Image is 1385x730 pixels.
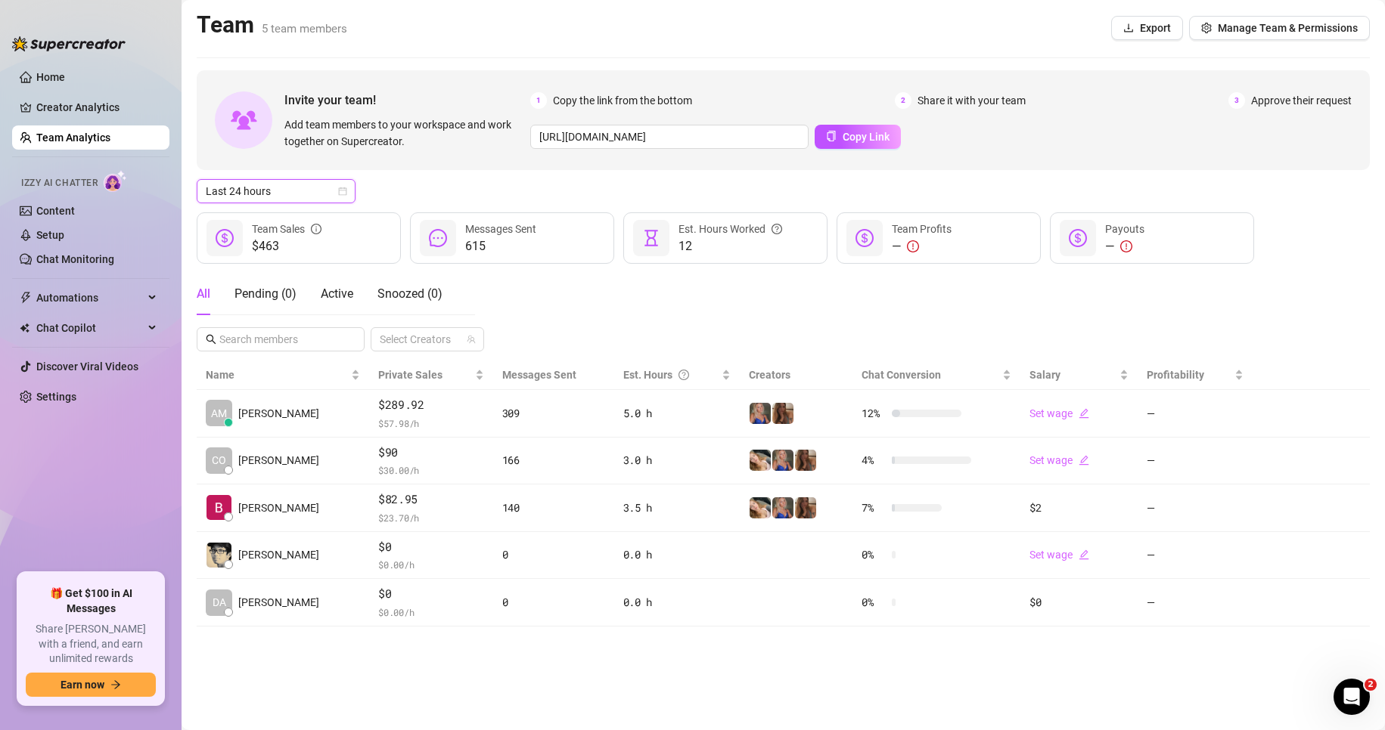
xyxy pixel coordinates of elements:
td: — [1138,438,1253,485]
div: 0.0 h [623,594,731,611]
span: [PERSON_NAME] [238,405,319,422]
a: Settings [36,391,76,403]
a: Setup [36,229,64,241]
div: — [892,237,952,255]
img: logo-BBDzfeDw.svg [12,36,126,51]
span: 5 team members [262,22,347,36]
span: CO [212,452,226,469]
span: $0 [378,538,484,556]
div: Team Sales [252,221,321,237]
span: dollar-circle [856,229,874,247]
span: $463 [252,237,321,255]
span: Name [206,367,348,383]
div: 0.0 h [623,546,731,563]
div: 3.0 h [623,452,731,469]
span: Earn now [61,679,104,691]
span: 615 [465,237,536,255]
img: Ambie [772,497,793,518]
span: arrow-right [110,679,121,690]
img: daniellerose [795,497,816,518]
div: 140 [502,500,605,516]
div: — [1105,237,1144,255]
td: — [1138,390,1253,438]
img: AI Chatter [104,170,127,192]
a: Home [36,71,65,83]
div: $2 [1029,500,1129,516]
span: [PERSON_NAME] [238,500,319,516]
a: Set wageedit [1029,407,1089,419]
button: Manage Team & Permissions [1189,16,1370,40]
div: $0 [1029,594,1129,611]
span: 7 % [862,500,886,516]
div: Est. Hours [623,367,719,383]
span: thunderbolt [20,292,32,304]
th: Creators [740,360,852,390]
span: Messages Sent [502,369,576,381]
span: Copy Link [843,131,890,143]
button: Copy Link [815,125,901,149]
span: Chat Conversion [862,369,941,381]
a: Team Analytics [36,131,110,144]
span: 3 [1228,92,1245,109]
div: 5.0 h [623,405,731,422]
img: OnlyDanielle [750,497,771,518]
div: 309 [502,405,605,422]
span: Team Profits [892,223,952,235]
span: message [429,229,447,247]
span: edit [1079,408,1089,419]
span: Chat Copilot [36,316,144,340]
a: Creator Analytics [36,95,157,119]
span: question-circle [679,367,689,383]
span: Snoozed ( 0 ) [377,286,443,301]
span: 12 % [862,405,886,422]
span: edit [1079,455,1089,466]
span: exclamation-circle [1120,240,1132,252]
span: dollar-circle [216,229,234,247]
div: 0 [502,594,605,611]
span: AM [211,405,227,422]
div: Pending ( 0 ) [234,285,297,303]
a: Set wageedit [1029,454,1089,466]
img: Ambie [772,450,793,471]
span: Messages Sent [465,223,536,235]
span: $ 57.98 /h [378,416,484,431]
span: Export [1140,22,1171,34]
div: Est. Hours Worked [679,221,782,237]
span: [PERSON_NAME] [238,452,319,469]
span: Payouts [1105,223,1144,235]
div: 166 [502,452,605,469]
span: copy [826,131,837,141]
input: Search members [219,331,343,348]
span: DA [213,594,226,611]
a: Chat Monitoring [36,253,114,265]
img: Chat Copilot [20,323,30,333]
span: 2 [895,92,911,109]
span: 1 [530,92,547,109]
span: Last 24 hours [206,180,346,203]
span: info-circle [311,221,321,237]
span: edit [1079,549,1089,560]
span: question-circle [772,221,782,237]
button: Export [1111,16,1183,40]
div: All [197,285,210,303]
span: [PERSON_NAME] [238,546,319,563]
span: [PERSON_NAME] [238,594,319,611]
span: $289.92 [378,396,484,414]
span: $82.95 [378,490,484,509]
img: OnlyDanielle [750,450,771,471]
span: 2 [1365,679,1377,691]
span: Manage Team & Permissions [1218,22,1358,34]
h2: Team [197,11,347,39]
span: $ 0.00 /h [378,605,484,620]
td: — [1138,579,1253,626]
img: daniellerose [772,403,793,424]
span: Profitability [1147,369,1204,381]
span: Private Sales [378,369,443,381]
td: — [1138,532,1253,580]
img: daniellerose [795,450,816,471]
span: Automations [36,286,144,310]
div: 0 [502,546,605,563]
span: 0 % [862,546,886,563]
span: 12 [679,237,782,255]
span: download [1123,23,1134,33]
